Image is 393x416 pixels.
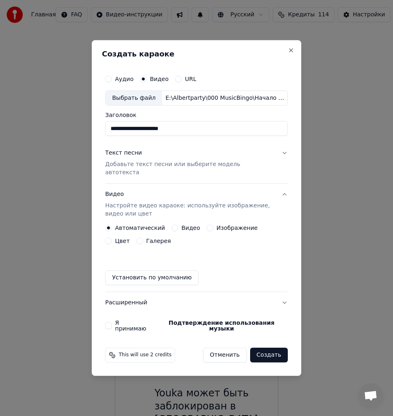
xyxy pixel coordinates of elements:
button: ВидеоНастройте видео караоке: используйте изображение, видео или цвет [105,184,288,225]
label: Видео [181,225,200,231]
span: This will use 2 credits [119,352,172,358]
label: Галерея [146,238,171,244]
label: Я принимаю [115,320,288,331]
p: Настройте видео караоке: используйте изображение, видео или цвет [105,202,275,218]
button: Отменить [203,348,247,362]
h2: Создать караоке [102,50,291,58]
button: Установить по умолчанию [105,270,199,285]
div: Видео [105,191,275,218]
label: Цвет [115,238,130,244]
label: Аудио [115,76,133,82]
label: Видео [150,76,169,82]
div: Текст песни [105,149,142,157]
button: Текст песниДобавьте текст песни или выберите модель автотекста [105,143,288,184]
label: Заголовок [105,112,288,118]
div: E:\Albertparty\000 MusicBingo\Начало и лого - 2\71 Лигалайз - Будущие мамы.mp4 [162,94,287,102]
button: Я принимаю [155,320,288,331]
button: Создать [250,348,288,362]
div: ВидеоНастройте видео караоке: используйте изображение, видео или цвет [105,225,288,292]
label: Автоматический [115,225,165,231]
p: Добавьте текст песни или выберите модель автотекста [105,161,275,177]
div: Выбрать файл [106,91,162,106]
label: URL [185,76,196,82]
button: Расширенный [105,292,288,313]
label: Изображение [217,225,258,231]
